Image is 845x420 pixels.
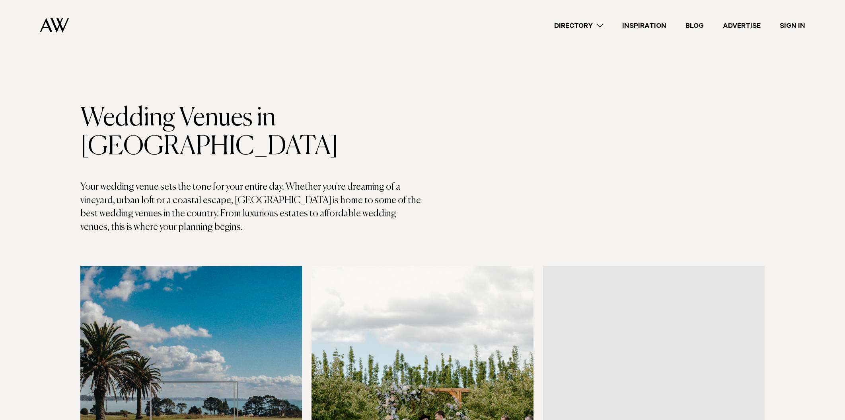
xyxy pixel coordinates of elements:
[80,181,422,234] p: Your wedding venue sets the tone for your entire day. Whether you're dreaming of a vineyard, urba...
[713,20,770,31] a: Advertise
[80,104,422,161] h1: Wedding Venues in [GEOGRAPHIC_DATA]
[770,20,815,31] a: Sign In
[40,18,69,33] img: Auckland Weddings Logo
[545,20,613,31] a: Directory
[613,20,676,31] a: Inspiration
[676,20,713,31] a: Blog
